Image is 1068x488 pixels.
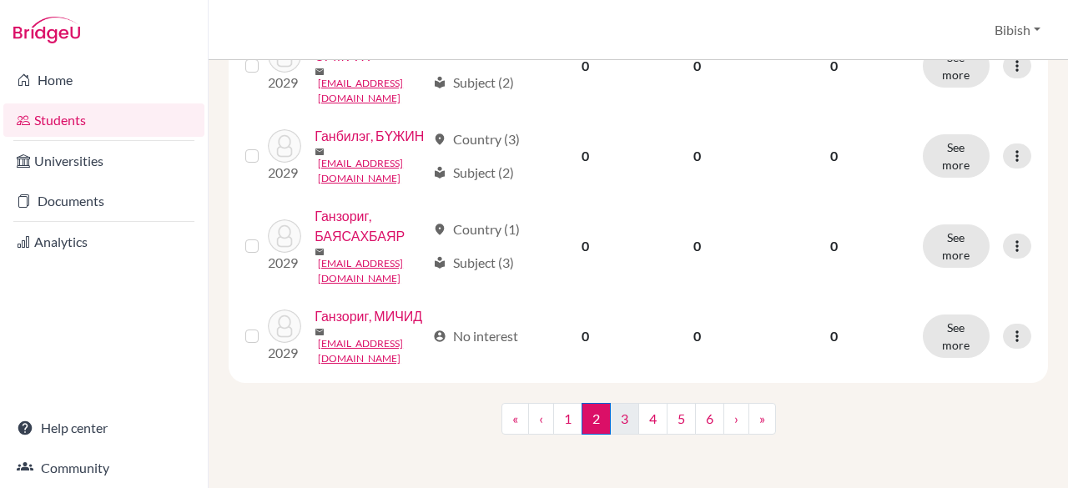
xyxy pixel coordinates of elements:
td: 0 [531,296,640,376]
a: 5 [667,403,696,435]
p: 0 [765,236,903,256]
img: Bridge-U [13,17,80,43]
a: 1 [553,403,582,435]
td: 0 [531,196,640,296]
span: account_circle [433,330,446,343]
div: Country (3) [433,129,520,149]
a: Ганбилэг, БҮЖИН [315,126,424,146]
a: [EMAIL_ADDRESS][DOMAIN_NAME] [318,76,426,106]
a: [EMAIL_ADDRESS][DOMAIN_NAME] [318,256,426,286]
a: Universities [3,144,204,178]
span: location_on [433,133,446,146]
td: 0 [531,16,640,116]
p: 0 [765,326,903,346]
span: local_library [433,166,446,179]
a: › [723,403,749,435]
td: 0 [640,116,755,196]
div: Country (1) [433,219,520,239]
td: 0 [640,16,755,116]
a: » [748,403,776,435]
p: 2029 [268,343,301,363]
img: Ганзориг, МИЧИД [268,309,301,343]
span: mail [315,247,325,257]
nav: ... [501,403,776,448]
a: Analytics [3,225,204,259]
span: local_library [433,76,446,89]
span: mail [315,67,325,77]
div: Subject (2) [433,163,514,183]
span: local_library [433,256,446,269]
p: 2029 [268,73,301,93]
a: Ганзориг, БАЯСАХБАЯР [315,206,426,246]
p: 0 [765,56,903,76]
span: mail [315,327,325,337]
a: [EMAIL_ADDRESS][DOMAIN_NAME] [318,156,426,186]
p: 2029 [268,253,301,273]
a: Help center [3,411,204,445]
img: Ганзориг, БАЯСАХБАЯР [268,219,301,253]
p: 2029 [268,163,301,183]
div: Subject (3) [433,253,514,273]
td: 0 [640,196,755,296]
div: No interest [433,326,518,346]
a: Documents [3,184,204,218]
a: Home [3,63,204,97]
td: 0 [531,116,640,196]
td: 0 [640,296,755,376]
span: 2 [582,403,611,435]
button: See more [923,224,990,268]
button: See more [923,314,990,358]
button: See more [923,44,990,88]
div: Subject (2) [433,73,514,93]
a: Students [3,103,204,137]
p: 0 [765,146,903,166]
a: 3 [610,403,639,435]
a: [EMAIL_ADDRESS][DOMAIN_NAME] [318,336,426,366]
button: Bibish [987,14,1048,46]
img: Ганбилэг, БҮЖИН [268,129,301,163]
button: See more [923,134,990,178]
a: ‹ [528,403,554,435]
a: Ганзориг, МИЧИД [315,306,422,326]
a: 4 [638,403,667,435]
span: location_on [433,223,446,236]
a: « [501,403,529,435]
a: 6 [695,403,724,435]
a: Community [3,451,204,485]
span: mail [315,147,325,157]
